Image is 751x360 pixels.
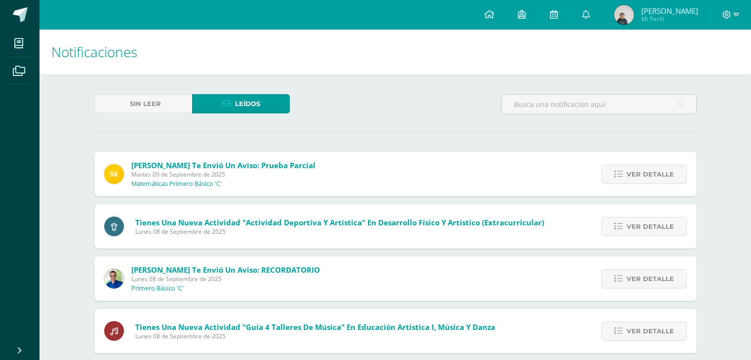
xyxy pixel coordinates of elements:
img: 03c2987289e60ca238394da5f82a525a.png [104,164,124,184]
img: 692ded2a22070436d299c26f70cfa591.png [104,269,124,288]
span: Sin leer [130,95,161,113]
span: Ver detalle [627,322,674,340]
span: Leídos [235,95,260,113]
span: Lunes 08 de Septiembre de 2025 [131,275,320,283]
span: Lunes 08 de Septiembre de 2025 [135,332,495,340]
span: [PERSON_NAME] [641,6,698,16]
a: Sin leer [94,94,192,113]
img: 1855dde4682a897e962b3075ff2481c4.png [614,5,634,25]
span: Martes 09 de Septiembre de 2025 [131,170,316,179]
span: Mi Perfil [641,15,698,23]
span: Ver detalle [627,165,674,183]
span: Tienes una nueva actividad "Actividad Deportiva y Artística" En Desarrollo Físico y Artístico (Ex... [135,217,544,227]
span: Ver detalle [627,270,674,288]
span: Tienes una nueva actividad "Guía 4 Talleres de Música" En Educación Artística I, Música y Danza [135,322,495,332]
span: [PERSON_NAME] te envió un aviso: RECORDATORIO [131,265,320,275]
a: Leídos [192,94,290,113]
span: [PERSON_NAME] te envió un aviso: Prueba Parcial [131,160,316,170]
span: Lunes 08 de Septiembre de 2025 [135,227,544,236]
input: Busca una notificación aquí [502,95,696,114]
span: Ver detalle [627,217,674,236]
p: Matemáticas Primero Básico 'C' [131,180,222,188]
p: Primero Básico 'C' [131,285,184,292]
span: Notificaciones [51,42,137,61]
